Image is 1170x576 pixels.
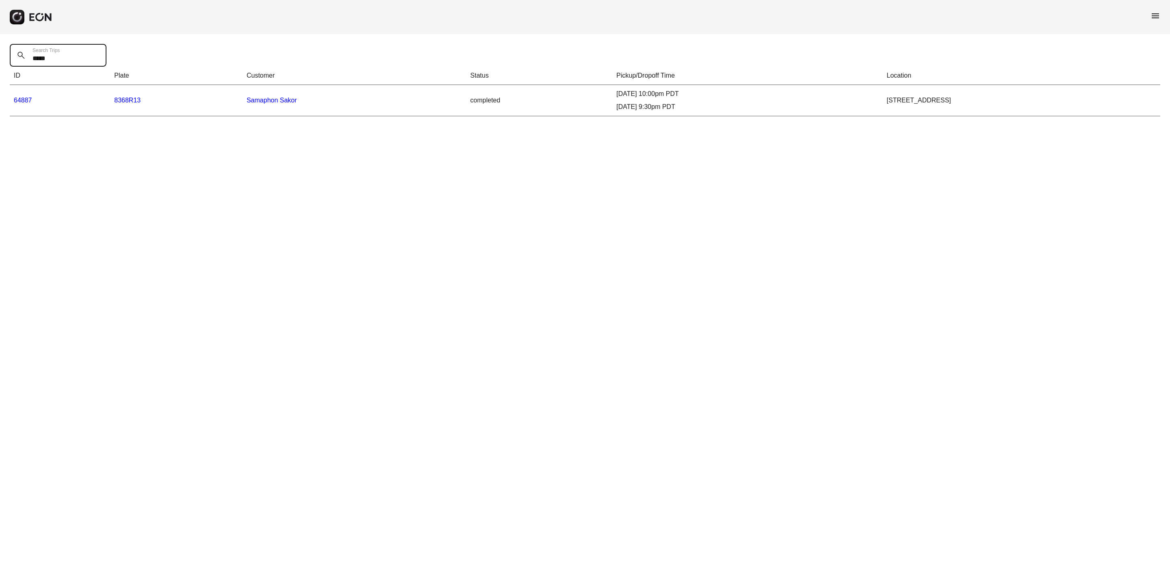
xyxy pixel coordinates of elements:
[616,89,878,99] div: [DATE] 10:00pm PDT
[616,102,878,112] div: [DATE] 9:30pm PDT
[247,97,297,104] a: Samaphon Sakor
[612,67,882,85] th: Pickup/Dropoff Time
[243,67,466,85] th: Customer
[1150,11,1160,21] span: menu
[32,47,60,54] label: Search Trips
[466,67,613,85] th: Status
[114,97,141,104] a: 8368R13
[883,67,1160,85] th: Location
[883,85,1160,116] td: [STREET_ADDRESS]
[466,85,613,116] td: completed
[10,67,110,85] th: ID
[14,97,32,104] a: 64887
[110,67,243,85] th: Plate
